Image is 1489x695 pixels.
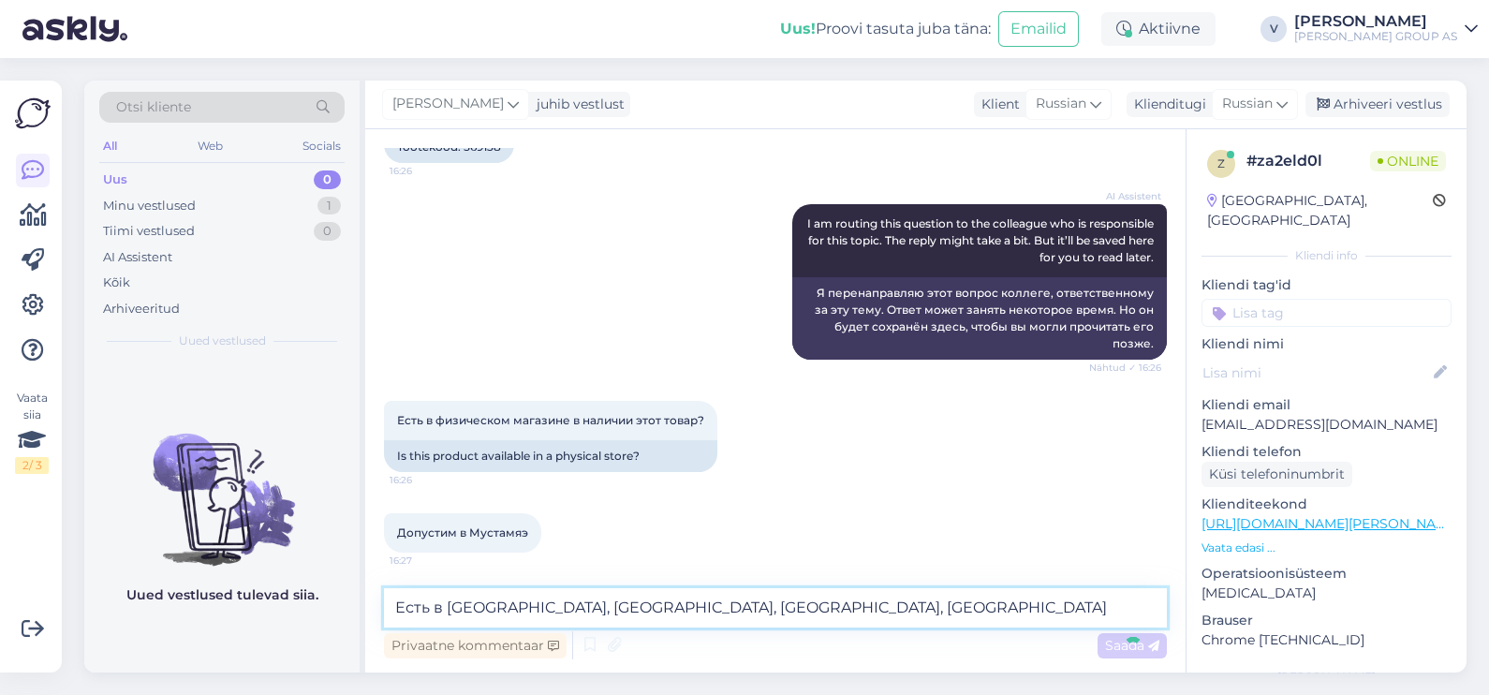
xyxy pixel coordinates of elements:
[780,20,816,37] b: Uus!
[390,554,460,568] span: 16:27
[1202,611,1452,630] p: Brauser
[1036,94,1086,114] span: Russian
[1202,495,1452,514] p: Klienditeekond
[1202,395,1452,415] p: Kliendi email
[179,333,266,349] span: Uued vestlused
[1202,415,1452,435] p: [EMAIL_ADDRESS][DOMAIN_NAME]
[1202,362,1430,383] input: Lisa nimi
[390,473,460,487] span: 16:26
[1260,16,1287,42] div: V
[1207,191,1433,230] div: [GEOGRAPHIC_DATA], [GEOGRAPHIC_DATA]
[1202,247,1452,264] div: Kliendi info
[529,95,625,114] div: juhib vestlust
[1202,299,1452,327] input: Lisa tag
[1246,150,1370,172] div: # za2eld0l
[384,440,717,472] div: Is this product available in a physical store?
[1202,630,1452,650] p: Chrome [TECHNICAL_ID]
[15,457,49,474] div: 2 / 3
[1294,14,1457,29] div: [PERSON_NAME]
[392,94,504,114] span: [PERSON_NAME]
[1202,669,1452,686] div: [PERSON_NAME]
[84,400,360,569] img: No chats
[99,134,121,158] div: All
[1202,462,1352,487] div: Küsi telefoninumbrit
[15,390,49,474] div: Vaata siia
[1222,94,1273,114] span: Russian
[1294,29,1457,44] div: [PERSON_NAME] GROUP AS
[116,97,191,117] span: Otsi kliente
[1202,442,1452,462] p: Kliendi telefon
[194,134,227,158] div: Web
[314,170,341,189] div: 0
[998,11,1079,47] button: Emailid
[780,18,991,40] div: Proovi tasuta juba täna:
[1294,14,1478,44] a: [PERSON_NAME][PERSON_NAME] GROUP AS
[1089,361,1161,375] span: Nähtud ✓ 16:26
[15,96,51,131] img: Askly Logo
[1202,275,1452,295] p: Kliendi tag'id
[103,197,196,215] div: Minu vestlused
[1217,156,1225,170] span: z
[103,170,127,189] div: Uus
[103,274,130,292] div: Kõik
[1202,334,1452,354] p: Kliendi nimi
[1202,584,1452,603] p: [MEDICAL_DATA]
[103,248,172,267] div: AI Assistent
[397,525,528,540] span: Допустим в Мустамяэ
[1370,151,1446,171] span: Online
[1101,12,1216,46] div: Aktiivne
[1091,189,1161,203] span: AI Assistent
[314,222,341,241] div: 0
[103,222,195,241] div: Tiimi vestlused
[390,164,460,178] span: 16:26
[103,300,180,318] div: Arhiveeritud
[126,585,318,605] p: Uued vestlused tulevad siia.
[1202,515,1460,532] a: [URL][DOMAIN_NAME][PERSON_NAME]
[807,216,1157,264] span: I am routing this question to the colleague who is responsible for this topic. The reply might ta...
[1127,95,1206,114] div: Klienditugi
[299,134,345,158] div: Socials
[1202,564,1452,584] p: Operatsioonisüsteem
[974,95,1020,114] div: Klient
[397,413,704,427] span: Есть в физическом магазине в наличии этот товар?
[1202,540,1452,556] p: Vaata edasi ...
[1305,92,1450,117] div: Arhiveeri vestlus
[792,277,1167,360] div: Я перенаправляю этот вопрос коллеге, ответственному за эту тему. Ответ может занять некоторое вре...
[317,197,341,215] div: 1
